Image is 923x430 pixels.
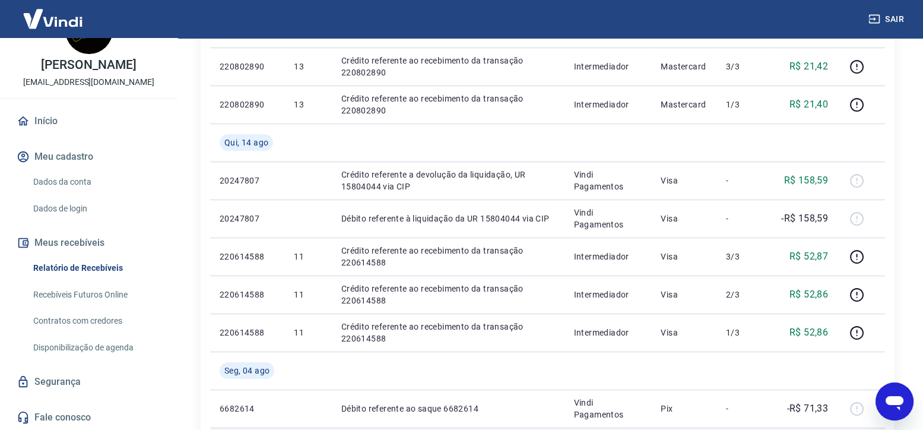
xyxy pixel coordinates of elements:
p: Crédito referente a devolução da liquidação, UR 15804044 via CIP [341,169,555,192]
p: Intermediador [573,289,642,301]
p: 20247807 [220,175,275,186]
span: Seg, 04 ago [224,365,269,377]
p: 1/3 [726,99,761,110]
button: Meu cadastro [14,144,163,170]
span: Qui, 14 ago [224,137,268,148]
p: 11 [294,289,322,301]
p: 3/3 [726,251,761,263]
p: Intermediador [573,61,642,72]
p: 11 [294,251,322,263]
p: 220802890 [220,61,275,72]
p: - [726,175,761,186]
a: Início [14,108,163,134]
p: Visa [661,327,707,339]
p: 13 [294,61,322,72]
p: [EMAIL_ADDRESS][DOMAIN_NAME] [23,76,154,88]
p: 1/3 [726,327,761,339]
p: R$ 52,87 [789,249,828,264]
p: R$ 52,86 [789,287,828,302]
p: -R$ 158,59 [781,211,828,226]
button: Sair [866,8,909,30]
p: Vindi Pagamentos [573,207,642,230]
p: 20247807 [220,213,275,225]
p: Intermediador [573,99,642,110]
p: Crédito referente ao recebimento da transação 220802890 [341,55,555,78]
p: 11 [294,327,322,339]
a: Contratos com credores [28,309,163,333]
p: Visa [661,175,707,186]
p: Intermediador [573,327,642,339]
p: R$ 21,42 [789,59,828,74]
a: Disponibilização de agenda [28,336,163,360]
p: 2/3 [726,289,761,301]
p: Vindi Pagamentos [573,397,642,420]
p: R$ 52,86 [789,325,828,340]
iframe: Botão para abrir a janela de mensagens [876,382,914,420]
p: Crédito referente ao recebimento da transação 220614588 [341,283,555,306]
p: R$ 21,40 [789,97,828,112]
p: Pix [661,403,707,415]
p: Crédito referente ao recebimento da transação 220614588 [341,321,555,344]
a: Dados da conta [28,170,163,194]
p: Débito referente ao saque 6682614 [341,403,555,415]
a: Segurança [14,369,163,395]
p: Vindi Pagamentos [573,169,642,192]
p: 220614588 [220,251,275,263]
p: Crédito referente ao recebimento da transação 220614588 [341,245,555,268]
p: - [726,403,761,415]
a: Dados de login [28,197,163,221]
p: 6682614 [220,403,275,415]
p: Mastercard [661,99,707,110]
p: Crédito referente ao recebimento da transação 220802890 [341,93,555,116]
p: Visa [661,213,707,225]
p: Visa [661,251,707,263]
a: Recebíveis Futuros Online [28,283,163,307]
p: -R$ 71,33 [787,401,829,416]
a: Relatório de Recebíveis [28,256,163,280]
p: 220614588 [220,289,275,301]
p: Mastercard [661,61,707,72]
p: 13 [294,99,322,110]
p: Débito referente à liquidação da UR 15804044 via CIP [341,213,555,225]
p: - [726,213,761,225]
p: Visa [661,289,707,301]
p: 220614588 [220,327,275,339]
p: Intermediador [573,251,642,263]
p: 3/3 [726,61,761,72]
button: Meus recebíveis [14,230,163,256]
p: R$ 158,59 [784,173,829,188]
img: Vindi [14,1,91,37]
p: 220802890 [220,99,275,110]
p: [PERSON_NAME] [41,59,136,71]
